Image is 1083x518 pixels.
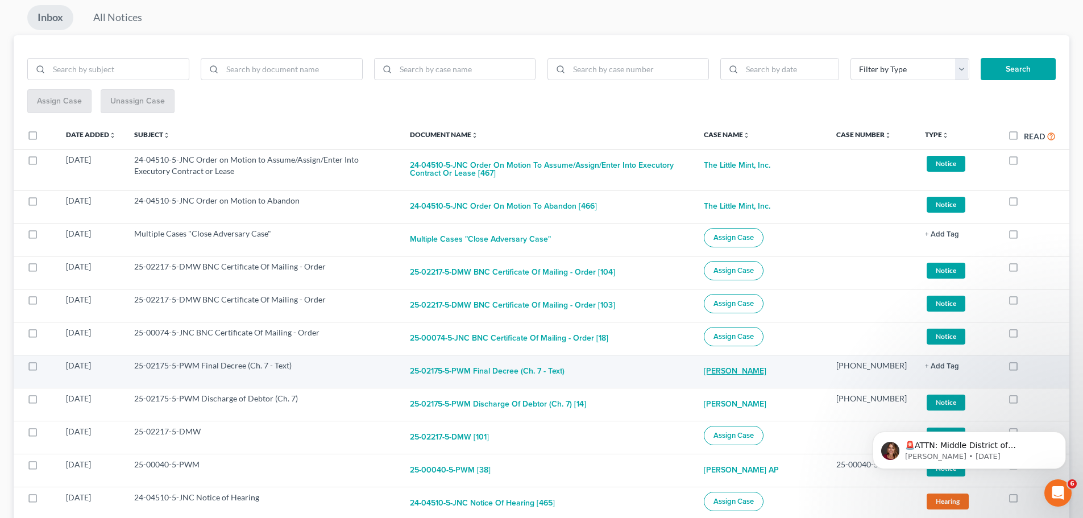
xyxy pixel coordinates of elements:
span: Assign Case [713,431,754,440]
button: Multiple Cases "Close Adversary Case" [410,228,551,251]
input: Search by subject [49,59,189,80]
button: Assign Case [704,492,764,511]
a: Case Nameunfold_more [704,130,750,139]
a: Notice [925,327,990,346]
td: 25-02217-5-DMW BNC Certificate Of Mailing - Order [125,289,401,322]
span: Notice [927,263,965,278]
input: Search by document name [222,59,362,80]
td: 24-04510-5-JNC Order on Motion to Abandon [125,190,401,223]
td: [PHONE_NUMBER] [827,388,916,421]
td: 25-02217-5-DMW [125,421,401,454]
td: Multiple Cases "Close Adversary Case" [125,223,401,256]
span: Assign Case [713,332,754,341]
a: The Little Mint, Inc. [704,195,770,218]
i: unfold_more [743,132,750,139]
i: unfold_more [163,132,170,139]
td: [DATE] [57,190,125,223]
td: [DATE] [57,289,125,322]
a: [PERSON_NAME] [704,393,766,416]
button: + Add Tag [925,363,959,370]
td: 25-00040-5-PWM [827,454,916,487]
td: 25-00074-5-JNC BNC Certificate Of Mailing - Order [125,322,401,355]
button: 24-04510-5-JNC Order on Motion to Abandon [466] [410,195,597,218]
button: 25-00040-5-PWM [38] [410,459,491,482]
td: [DATE] [57,223,125,256]
a: Inbox [27,5,73,30]
a: Notice [925,195,990,214]
span: Notice [927,395,965,410]
span: Assign Case [713,233,754,242]
span: Assign Case [713,497,754,506]
span: Notice [927,156,965,171]
span: Assign Case [713,266,754,275]
i: unfold_more [942,132,949,139]
button: 25-00074-5-JNC BNC Certificate Of Mailing - Order [18] [410,327,608,350]
iframe: Intercom notifications message [856,408,1083,487]
a: Document Nameunfold_more [410,130,478,139]
td: [DATE] [57,355,125,388]
input: Search by case number [569,59,709,80]
a: + Add Tag [925,360,990,371]
td: [DATE] [57,322,125,355]
td: 25-02175-5-PWM Discharge of Debtor (Ch. 7) [125,388,401,421]
button: 25-02217-5-DMW BNC Certificate Of Mailing - Order [104] [410,261,615,284]
span: Notice [927,329,965,344]
button: Search [981,58,1056,81]
a: Date Addedunfold_more [66,130,116,139]
button: 24-04510-5-JNC Order on Motion to Assume/Assign/Enter Into Executory Contract or Lease [467] [410,154,686,185]
td: [DATE] [57,149,125,190]
a: Notice [925,261,990,280]
span: Notice [927,296,965,311]
a: Subjectunfold_more [134,130,170,139]
a: Notice [925,154,990,173]
td: [PHONE_NUMBER] [827,355,916,388]
i: unfold_more [471,132,478,139]
td: 25-00040-5-PWM [125,454,401,487]
span: Hearing [927,494,969,509]
label: Read [1024,130,1045,142]
button: 25-02217-5-DMW [101] [410,426,489,449]
span: Assign Case [713,299,754,308]
td: 25-02175-5-PWM Final Decree (Ch. 7 - Text) [125,355,401,388]
td: [DATE] [57,388,125,421]
td: 24-04510-5-JNC Order on Motion to Assume/Assign/Enter Into Executory Contract or Lease [125,149,401,190]
button: Assign Case [704,228,764,247]
button: 24-04510-5-JNC Notice of Hearing [465] [410,492,555,515]
button: 25-02217-5-DMW BNC Certificate Of Mailing - Order [103] [410,294,615,317]
span: 6 [1068,479,1077,488]
i: unfold_more [109,132,116,139]
td: [DATE] [57,421,125,454]
button: + Add Tag [925,231,959,238]
td: [DATE] [57,256,125,289]
td: [DATE] [57,454,125,487]
a: Notice [925,294,990,313]
a: + Add Tag [925,228,990,239]
button: Assign Case [704,294,764,313]
a: Case Numberunfold_more [836,130,891,139]
input: Search by date [742,59,839,80]
button: 25-02175-5-PWM Final Decree (Ch. 7 - Text) [410,360,565,383]
a: [PERSON_NAME] [704,360,766,383]
button: 25-02175-5-PWM Discharge of Debtor (Ch. 7) [14] [410,393,586,416]
button: Assign Case [704,327,764,346]
input: Search by case name [396,59,536,80]
a: All Notices [83,5,152,30]
a: The Little Mint, Inc. [704,154,770,177]
a: [PERSON_NAME] AP [704,459,779,482]
button: Assign Case [704,261,764,280]
a: Notice [925,393,990,412]
button: Assign Case [704,426,764,445]
i: unfold_more [885,132,891,139]
td: 25-02217-5-DMW BNC Certificate Of Mailing - Order [125,256,401,289]
a: Hearing [925,492,990,511]
iframe: Intercom live chat [1044,479,1072,507]
span: Notice [927,197,965,212]
a: Typeunfold_more [925,130,949,139]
